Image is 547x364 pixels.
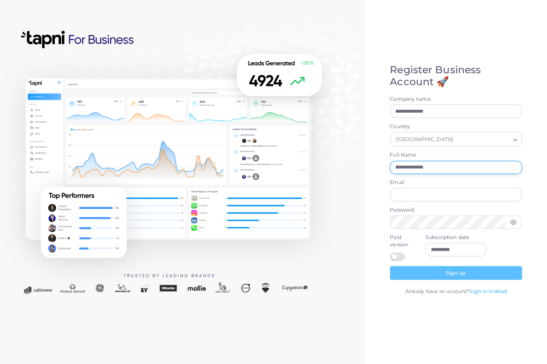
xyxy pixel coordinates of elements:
button: Sign up [390,266,522,280]
input: Search for option [455,135,510,145]
label: Email [390,179,522,186]
a: Sign in instead [469,288,507,294]
span: [GEOGRAPHIC_DATA] [395,135,454,145]
label: Full Name [390,152,522,159]
h4: Register Business Account 🚀 [390,64,522,88]
label: Password [390,206,522,214]
div: Search for option [390,132,522,147]
label: Subscription date [425,234,487,241]
label: Paid version [390,234,415,249]
label: Company name [390,96,522,103]
label: Country [390,123,522,130]
span: Already have an account? [405,288,469,294]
